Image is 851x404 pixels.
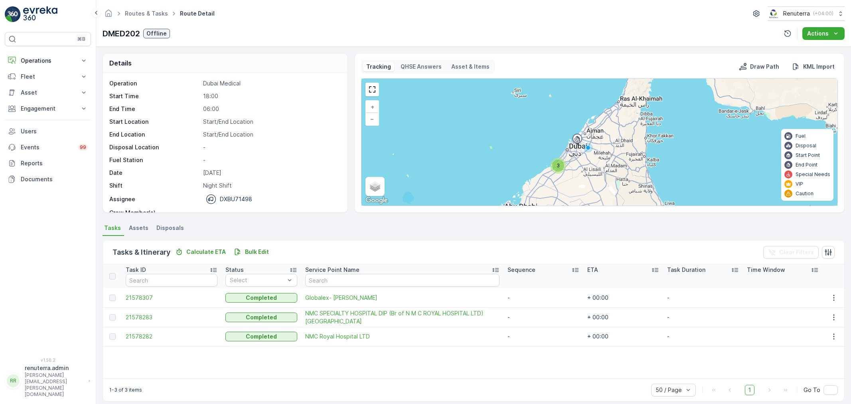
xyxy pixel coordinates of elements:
button: Completed [225,332,297,341]
a: Open this area in Google Maps (opens a new window) [363,195,390,206]
p: KML Import [803,63,835,71]
p: Task Duration [667,266,705,274]
a: 21578283 [126,313,217,321]
p: Start/End Location [203,118,339,126]
td: - [503,327,583,346]
p: [DATE] [203,169,339,177]
img: logo [5,6,21,22]
a: Zoom Out [366,113,378,125]
p: 99 [80,144,86,151]
a: Zoom In [366,101,378,113]
button: Completed [225,293,297,303]
button: Offline [143,29,170,38]
p: Bulk Edit [245,248,269,256]
p: 18:00 [203,92,339,100]
p: Reports [21,159,88,167]
p: Fuel [796,133,806,139]
p: Disposal Location [109,143,200,151]
p: Events [21,143,73,151]
span: Route Detail [178,10,216,18]
span: Assets [129,224,148,232]
a: Users [5,123,91,139]
p: Calculate ETA [186,248,226,256]
td: - [663,327,743,346]
a: NMC SPECIALTY HOSPITAL DIP (Br of N M C ROYAL HOSPITAL LTD) Dubai Branch [305,309,500,325]
a: View Fullscreen [366,83,378,95]
td: + 00:00 [583,307,663,327]
p: Offline [146,30,167,38]
p: Details [109,58,132,68]
button: Asset [5,85,91,101]
p: Special Needs [796,171,830,178]
button: Bulk Edit [231,247,272,257]
p: VIP [796,181,803,187]
div: RR [7,374,20,387]
a: Homepage [104,12,113,19]
a: 21578282 [126,333,217,341]
p: Crew Member(s) [109,209,200,217]
p: - [203,156,339,164]
p: Tracking [366,63,391,71]
button: Fleet [5,69,91,85]
a: Documents [5,171,91,187]
span: 1 [745,385,754,395]
p: Task ID [126,266,146,274]
p: Night Shift [203,182,339,190]
p: Users [21,127,88,135]
td: + 00:00 [583,327,663,346]
p: DXBU71498 [220,195,252,203]
p: Dubai Medical [203,79,339,87]
p: ETA [587,266,598,274]
p: Renuterra [783,10,810,18]
a: Layers [366,178,384,195]
p: Status [225,266,244,274]
p: Disposal [796,143,816,149]
p: Start Point [796,152,820,158]
p: Operation [109,79,200,87]
td: - [663,307,743,327]
button: KML Import [789,62,838,71]
div: 3 [550,158,566,174]
button: Operations [5,53,91,69]
p: Date [109,169,200,177]
p: Actions [807,30,829,38]
button: Renuterra(+04:00) [768,6,845,21]
a: 21578307 [126,294,217,302]
p: Fuel Station [109,156,200,164]
p: Fleet [21,73,75,81]
p: Start/End Location [203,131,339,139]
div: 0 [361,79,837,206]
td: - [503,307,583,327]
p: Asset [21,89,75,97]
p: End Time [109,105,200,113]
p: Assignee [109,195,135,203]
a: Routes & Tasks [125,10,168,17]
div: Toggle Row Selected [109,295,116,301]
button: Draw Path [736,62,782,71]
div: Toggle Row Selected [109,314,116,321]
img: logo_light-DOdMpM7g.png [23,6,57,22]
a: Globalex- Jabel Ali [305,294,500,302]
span: v 1.50.2 [5,358,91,362]
p: Tasks & Itinerary [113,247,170,258]
span: + [371,103,374,110]
p: Asset & Items [451,63,490,71]
p: Engagement [21,105,75,113]
td: - [663,288,743,307]
span: Go To [804,386,820,394]
button: Clear Filters [763,246,819,259]
button: Completed [225,313,297,322]
div: Toggle Row Selected [109,333,116,340]
p: Start Time [109,92,200,100]
p: ⌘B [77,36,85,42]
button: Actions [802,27,845,40]
p: Start Location [109,118,200,126]
button: Engagement [5,101,91,117]
span: NMC Royal Hospital LTD [305,333,500,341]
a: Events99 [5,139,91,155]
input: Search [126,274,217,287]
span: NMC SPECIALTY HOSPITAL DIP (Br of N M C ROYAL HOSPITAL LTD) [GEOGRAPHIC_DATA] [305,309,500,325]
p: Shift [109,182,200,190]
